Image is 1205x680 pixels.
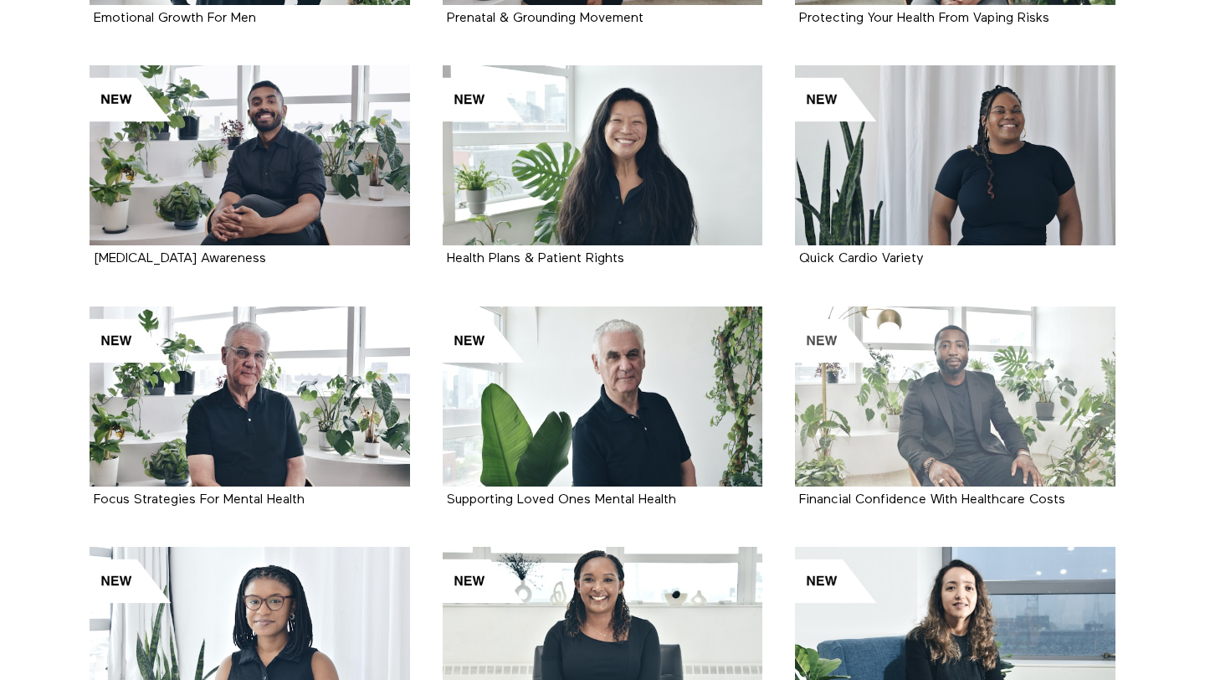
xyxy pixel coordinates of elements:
[799,12,1049,24] a: Protecting Your Health From Vaping Risks
[94,12,256,24] a: Emotional Growth For Men
[799,252,924,265] a: Quick Cardio Variety
[795,307,1115,487] a: Financial Confidence With Healthcare Costs
[90,65,410,245] a: Food Allergy Awareness
[443,65,763,245] a: Health Plans & Patient Rights
[447,252,624,265] strong: Health Plans & Patient Rights
[447,252,624,265] a: Health Plans & Patient Rights
[447,12,644,24] a: Prenatal & Grounding Movement
[94,252,266,265] a: [MEDICAL_DATA] Awareness
[799,252,924,265] strong: Quick Cardio Variety
[447,493,676,506] a: Supporting Loved Ones Mental Health
[799,493,1065,506] a: Financial Confidence With Healthcare Costs
[795,65,1115,245] a: Quick Cardio Variety
[799,12,1049,25] strong: Protecting Your Health From Vaping Risks
[90,307,410,487] a: Focus Strategies For Mental Health
[94,12,256,25] strong: Emotional Growth For Men
[447,12,644,25] strong: Prenatal & Grounding Movement
[94,493,305,506] a: Focus Strategies For Mental Health
[443,307,763,487] a: Supporting Loved Ones Mental Health
[94,252,266,265] strong: Food Allergy Awareness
